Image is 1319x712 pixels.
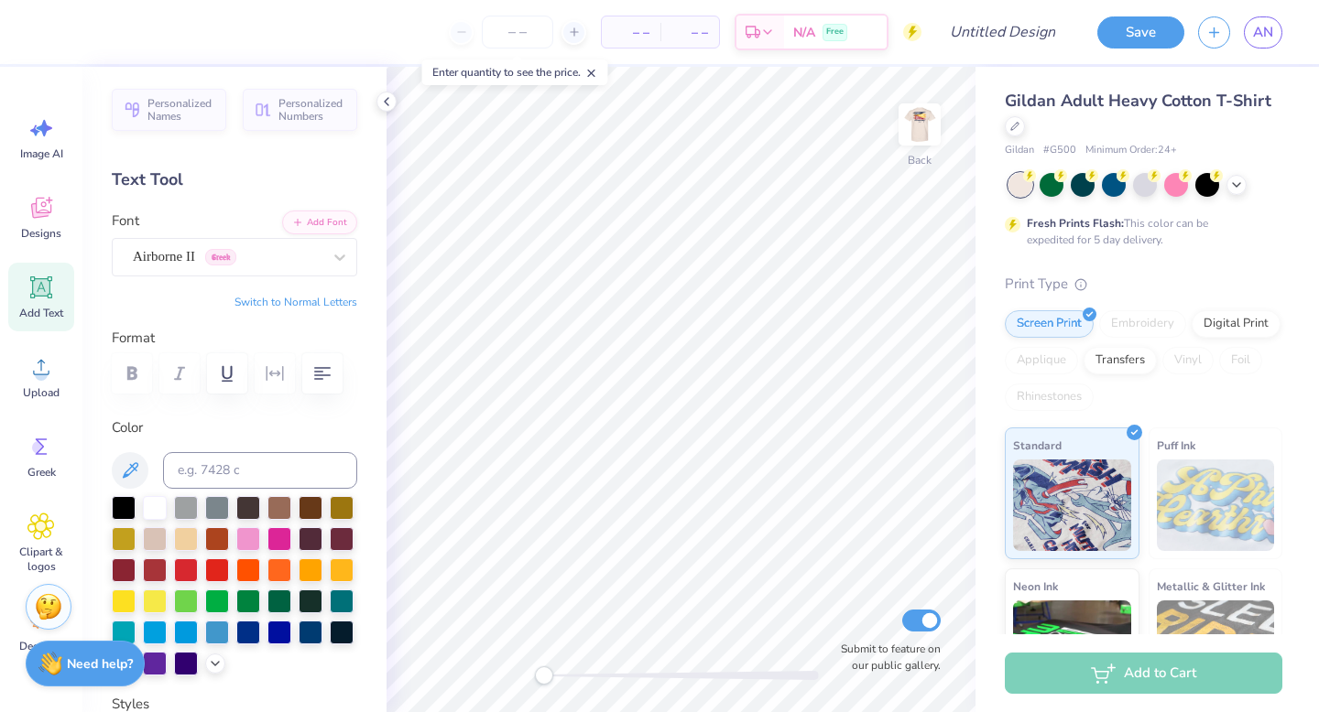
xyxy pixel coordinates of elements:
div: Applique [1005,347,1078,374]
span: Puff Ink [1157,436,1195,455]
a: AN [1244,16,1282,49]
span: Greek [27,465,56,480]
span: Metallic & Glitter Ink [1157,577,1265,596]
strong: Need help? [67,655,133,673]
span: Personalized Names [147,97,215,123]
label: Submit to feature on our public gallery. [831,641,941,674]
div: This color can be expedited for 5 day delivery. [1027,215,1252,248]
span: Personalized Numbers [278,97,346,123]
span: AN [1253,22,1273,43]
button: Save [1097,16,1184,49]
div: Enter quantity to see the price. [422,59,608,85]
div: Rhinestones [1005,383,1094,411]
div: Embroidery [1099,310,1186,338]
span: Clipart & logos [11,545,71,574]
span: Standard [1013,436,1062,455]
div: Screen Print [1005,310,1094,338]
img: Metallic & Glitter Ink [1157,600,1275,692]
span: Neon Ink [1013,577,1058,596]
span: Add Text [19,306,63,320]
img: Back [901,106,938,143]
input: Untitled Design [935,14,1070,50]
div: Print Type [1005,274,1282,295]
label: Format [112,328,357,349]
span: Gildan [1005,143,1034,158]
button: Add Font [282,210,357,234]
div: Digital Print [1192,310,1281,338]
span: Free [826,26,844,38]
img: Neon Ink [1013,600,1131,692]
div: Accessibility label [535,666,553,685]
span: Minimum Order: 24 + [1085,143,1177,158]
input: e.g. 7428 c [163,452,357,489]
span: Upload [23,385,60,400]
div: Vinyl [1162,347,1214,374]
img: Standard [1013,459,1131,551]
div: Transfers [1084,347,1157,374]
span: Designs [21,226,61,241]
span: – – [671,23,708,42]
span: – – [613,23,649,42]
img: Puff Ink [1157,459,1275,551]
span: Gildan Adult Heavy Cotton T-Shirt [1005,90,1271,112]
span: Image AI [20,146,63,161]
button: Switch to Normal Letters [234,295,357,309]
strong: Fresh Prints Flash: [1027,216,1124,231]
label: Font [112,210,139,232]
button: Personalized Names [112,89,226,131]
input: – – [482,16,553,49]
div: Foil [1219,347,1262,374]
span: # G500 [1043,143,1076,158]
div: Back [908,152,932,168]
span: N/A [793,23,815,42]
button: Personalized Numbers [243,89,357,131]
div: Text Tool [112,167,357,192]
label: Color [112,417,357,438]
span: Decorate [19,639,63,653]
